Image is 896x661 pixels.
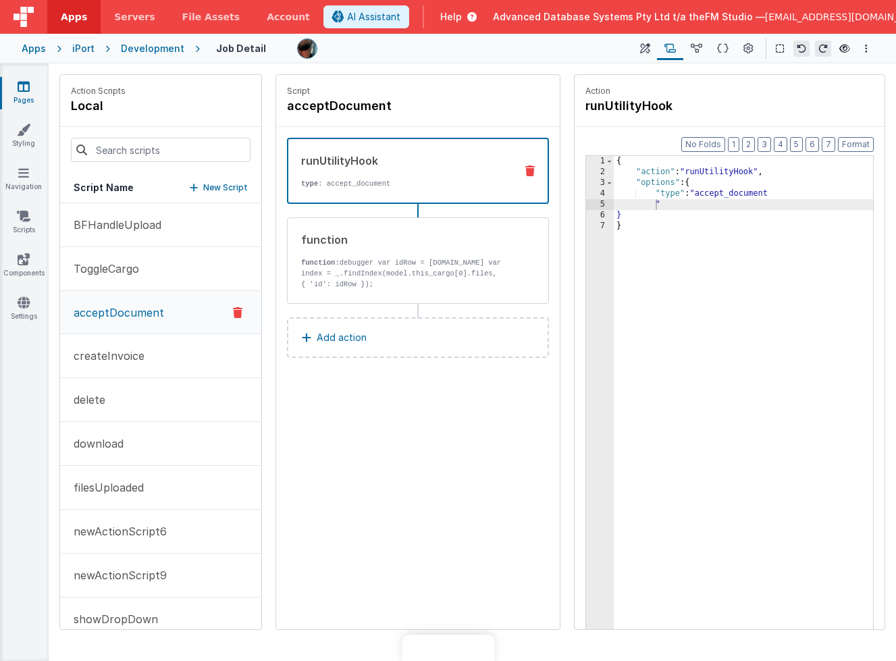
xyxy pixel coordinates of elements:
[65,348,144,364] p: createInvoice
[298,39,317,58] img: 51bd7b176fb848012b2e1c8b642a23b7
[301,232,505,248] div: function
[190,181,248,194] button: New Script
[586,188,614,199] div: 4
[585,86,874,97] p: Action
[216,43,266,53] h4: Job Detail
[585,97,788,115] h4: runUtilityHook
[586,167,614,178] div: 2
[203,181,248,194] p: New Script
[301,257,505,311] p: debugger var idRow = [DOMAIN_NAME] var index = _.findIndex(model.this_cargo[0].files, { 'id': idR...
[71,86,126,97] p: Action Scripts
[347,10,400,24] span: AI Assistant
[317,329,367,346] p: Add action
[65,567,167,583] p: newActionScript9
[60,378,261,422] button: delete
[121,42,184,55] div: Development
[806,137,819,152] button: 6
[287,86,549,97] p: Script
[728,137,739,152] button: 1
[60,291,261,334] button: acceptDocument
[586,221,614,232] div: 7
[858,41,874,57] button: Options
[822,137,835,152] button: 7
[65,261,139,277] p: ToggleCargo
[440,10,462,24] span: Help
[74,181,134,194] h5: Script Name
[287,317,549,358] button: Add action
[586,156,614,167] div: 1
[60,598,261,641] button: showDropDown
[65,435,124,452] p: download
[65,392,105,408] p: delete
[681,137,725,152] button: No Folds
[65,479,144,496] p: filesUploaded
[65,217,161,233] p: BFHandleUpload
[586,178,614,188] div: 3
[287,97,490,115] h4: acceptDocument
[22,42,46,55] div: Apps
[182,10,240,24] span: File Assets
[838,137,874,152] button: Format
[60,247,261,291] button: ToggleCargo
[60,422,261,466] button: download
[323,5,409,28] button: AI Assistant
[65,305,164,321] p: acceptDocument
[71,138,251,162] input: Search scripts
[301,259,340,267] strong: function:
[758,137,771,152] button: 3
[114,10,155,24] span: Servers
[301,178,504,189] p: : accept_document
[301,153,504,169] div: runUtilityHook
[586,210,614,221] div: 6
[586,199,614,210] div: 5
[65,523,167,539] p: newActionScript6
[71,97,126,115] h4: local
[60,203,261,247] button: BFHandleUpload
[65,611,158,627] p: showDropDown
[790,137,803,152] button: 5
[60,334,261,378] button: createInvoice
[72,42,95,55] div: iPort
[493,10,765,24] span: Advanced Database Systems Pty Ltd t/a theFM Studio —
[60,466,261,510] button: filesUploaded
[60,510,261,554] button: newActionScript6
[301,180,318,188] strong: type
[61,10,87,24] span: Apps
[60,554,261,598] button: newActionScript9
[742,137,755,152] button: 2
[774,137,787,152] button: 4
